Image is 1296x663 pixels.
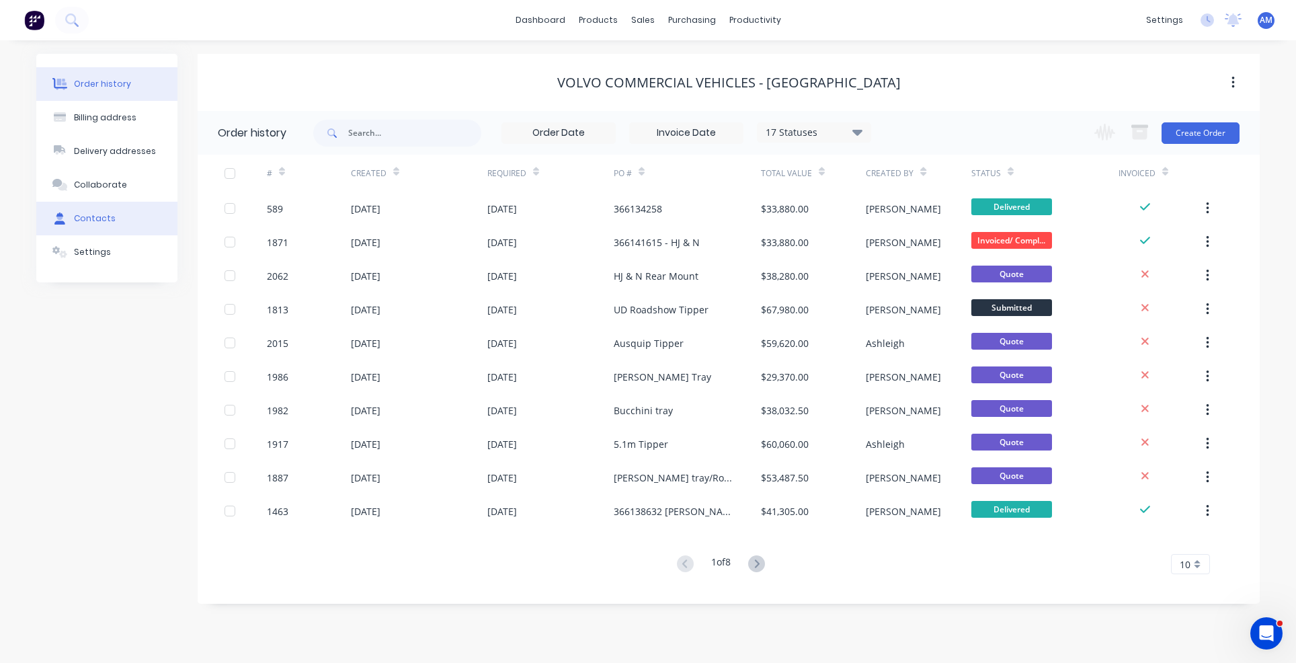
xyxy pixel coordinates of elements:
[351,202,380,216] div: [DATE]
[761,370,809,384] div: $29,370.00
[971,167,1001,180] div: Status
[487,336,517,350] div: [DATE]
[866,471,941,485] div: [PERSON_NAME]
[351,403,380,418] div: [DATE]
[866,155,971,192] div: Created By
[267,370,288,384] div: 1986
[614,336,684,350] div: Ausquip Tipper
[866,303,941,317] div: [PERSON_NAME]
[971,266,1052,282] span: Quote
[487,370,517,384] div: [DATE]
[761,303,809,317] div: $67,980.00
[723,10,788,30] div: productivity
[971,467,1052,484] span: Quote
[614,370,711,384] div: [PERSON_NAME] Tray
[866,235,941,249] div: [PERSON_NAME]
[74,145,156,157] div: Delivery addresses
[74,112,136,124] div: Billing address
[1260,14,1272,26] span: AM
[761,504,809,518] div: $41,305.00
[557,75,901,91] div: Volvo Commercial Vehicles - [GEOGRAPHIC_DATA]
[630,123,743,143] input: Invoice Date
[487,504,517,518] div: [DATE]
[971,400,1052,417] span: Quote
[502,123,615,143] input: Order Date
[487,167,526,180] div: Required
[351,303,380,317] div: [DATE]
[866,370,941,384] div: [PERSON_NAME]
[351,155,487,192] div: Created
[761,437,809,451] div: $60,060.00
[351,235,380,249] div: [DATE]
[351,167,387,180] div: Created
[614,235,700,249] div: 366141615 - HJ & N
[36,134,177,168] button: Delivery addresses
[866,269,941,283] div: [PERSON_NAME]
[267,202,283,216] div: 589
[866,336,905,350] div: Ashleigh
[758,125,870,140] div: 17 Statuses
[761,471,809,485] div: $53,487.50
[267,155,351,192] div: #
[36,202,177,235] button: Contacts
[267,235,288,249] div: 1871
[351,437,380,451] div: [DATE]
[971,366,1052,383] span: Quote
[761,155,866,192] div: Total Value
[971,434,1052,451] span: Quote
[487,303,517,317] div: [DATE]
[614,303,708,317] div: UD Roadshow Tipper
[487,269,517,283] div: [DATE]
[487,437,517,451] div: [DATE]
[971,333,1052,350] span: Quote
[761,336,809,350] div: $59,620.00
[267,471,288,485] div: 1887
[971,501,1052,518] span: Delivered
[267,437,288,451] div: 1917
[614,437,668,451] div: 5.1m Tipper
[711,555,731,574] div: 1 of 8
[36,67,177,101] button: Order history
[351,269,380,283] div: [DATE]
[74,212,116,225] div: Contacts
[971,155,1119,192] div: Status
[74,179,127,191] div: Collaborate
[24,10,44,30] img: Factory
[267,167,272,180] div: #
[36,235,177,269] button: Settings
[866,167,914,180] div: Created By
[487,235,517,249] div: [DATE]
[761,235,809,249] div: $33,880.00
[351,370,380,384] div: [DATE]
[267,303,288,317] div: 1813
[267,504,288,518] div: 1463
[614,155,761,192] div: PO #
[971,198,1052,215] span: Delivered
[866,403,941,418] div: [PERSON_NAME]
[74,246,111,258] div: Settings
[761,167,812,180] div: Total Value
[614,202,662,216] div: 366134258
[1162,122,1240,144] button: Create Order
[866,202,941,216] div: [PERSON_NAME]
[267,269,288,283] div: 2062
[761,202,809,216] div: $33,880.00
[761,269,809,283] div: $38,280.00
[761,403,809,418] div: $38,032.50
[1180,557,1190,572] span: 10
[614,403,673,418] div: Bucchini tray
[614,167,632,180] div: PO #
[1119,167,1156,180] div: Invoiced
[614,269,698,283] div: HJ & N Rear Mount
[74,78,131,90] div: Order history
[614,504,734,518] div: 366138632 [PERSON_NAME]
[624,10,661,30] div: sales
[487,403,517,418] div: [DATE]
[487,155,614,192] div: Required
[572,10,624,30] div: products
[351,504,380,518] div: [DATE]
[866,437,905,451] div: Ashleigh
[1119,155,1203,192] div: Invoiced
[971,299,1052,316] span: Submitted
[1139,10,1190,30] div: settings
